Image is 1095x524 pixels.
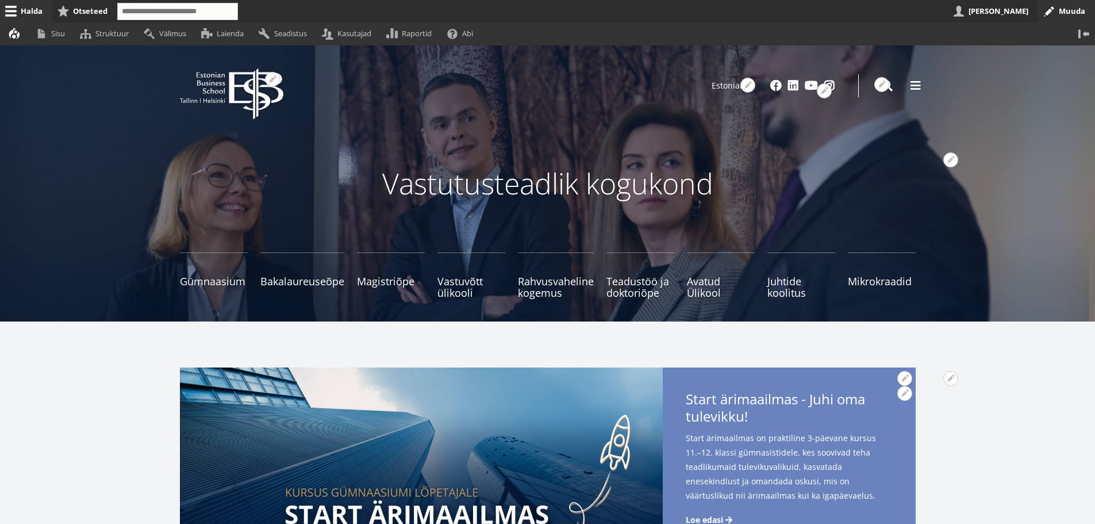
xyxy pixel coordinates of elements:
[180,253,248,299] a: Gümnaasium
[265,72,280,87] button: Avatud seaded
[848,253,916,299] a: Mikrokraadid
[686,431,893,503] span: Start ärimaailmas on praktiline 3-päevane kursus 11.–12. klassi gümnasistidele, kes soovivad teha...
[770,80,782,91] a: Facebook
[317,22,381,45] a: Kasutajad
[139,22,196,45] a: Välimus
[943,371,958,386] button: Avatud Start ärimaailmas - [PERSON_NAME] oma tulevikku! seaded
[897,371,912,386] button: Avatud Start ärimaailmas - [PERSON_NAME] oma tulevikku! seaded
[686,391,893,429] span: Start ärimaailmas - Juhi oma
[437,276,505,299] span: Vastuvõtt ülikooli
[30,22,75,45] a: Sisu
[848,276,916,287] span: Mikrokraadid
[382,22,442,45] a: Raportid
[805,80,818,91] a: Youtube
[253,22,317,45] a: Seadistus
[260,253,344,299] a: Bakalaureuseõpe
[897,386,912,401] button: Avatud Start ärimaailmas - [PERSON_NAME] oma tulevikku! seaded
[437,253,505,299] a: Vastuvõtt ülikooli
[243,166,852,201] p: Vastutusteadlik kogukond
[943,152,958,167] button: Avatud seaded
[75,22,139,45] a: Struktuur
[180,276,248,287] span: Gümnaasium
[767,253,835,299] a: Juhtide koolitus
[357,276,425,287] span: Magistriõpe
[787,80,799,91] a: Linkedin
[606,276,674,299] span: Teadustöö ja doktoriõpe
[442,22,483,45] a: Abi
[874,77,889,92] button: Avatud seaded
[357,253,425,299] a: Magistriõpe
[687,253,755,299] a: Avatud Ülikool
[1073,22,1095,45] button: Vertikaalasend
[260,276,344,287] span: Bakalaureuseõpe
[767,276,835,299] span: Juhtide koolitus
[686,408,748,425] span: tulevikku!
[740,78,755,93] button: Avatud seaded
[518,253,594,299] a: Rahvusvaheline kogemus
[687,276,755,299] span: Avatud Ülikool
[518,276,594,299] span: Rahvusvaheline kogemus
[196,22,253,45] a: Laienda
[606,253,674,299] a: Teadustöö ja doktoriõpe
[817,83,832,98] button: Avatud Social Links seaded
[824,80,835,91] a: Instagram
